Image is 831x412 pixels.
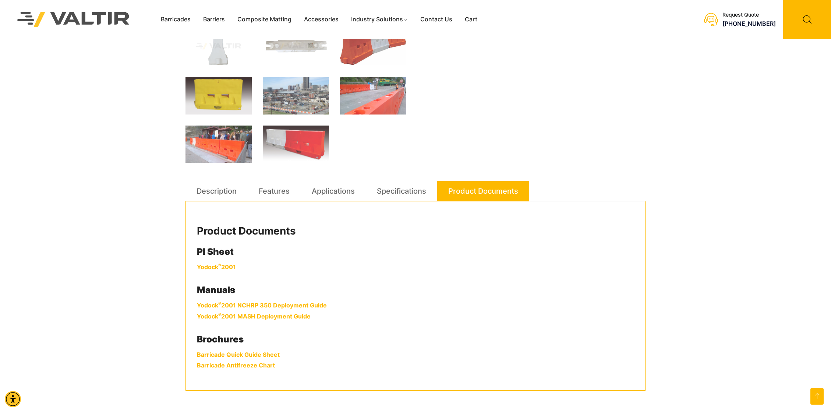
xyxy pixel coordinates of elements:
a: Barricade Antifreeze Chart [197,362,275,369]
a: Applications [312,181,355,201]
sup: ® [218,301,221,306]
sup: ® [218,312,221,317]
a: Product Documents [448,181,518,201]
img: A row of orange and white barriers blocks a road, with people nearby and a green train in the bac... [340,77,406,115]
a: Yodock ® 2001 NCHRP 350 Deployment Guide - open in a new tab [197,302,327,309]
div: Request Quote [722,12,776,18]
a: call (888) 496-3625 [722,20,776,27]
img: A construction site with heavy machinery, surrounded by a barrier, set against a city skyline wit... [263,77,329,115]
strong: PI Sheet [197,246,234,257]
img: A white plastic component with a tapered design, likely used as a part or accessory in machinery ... [185,27,252,66]
img: A segmented traffic barrier with orange and white sections, designed for road safety and traffic ... [340,27,406,65]
a: Specifications [377,181,426,201]
a: Barricade Quick Guide Sheet - open in a new tab [197,351,280,358]
strong: Manuals [197,285,235,295]
img: A crowd gathers near orange barricades in front of an information booth, with a mountainous backd... [185,126,252,163]
a: Cart [459,14,484,25]
a: Yodock ® 2001 MASH Deployment Guide - open in a new tab [197,313,311,320]
strong: Brochures [197,334,244,345]
h2: Product Documents [197,225,634,237]
a: Features [259,181,290,201]
a: Industry Solutions [345,14,414,25]
a: Composite Matting [231,14,298,25]
img: Two traffic barriers, one white and one orange, with a logo, designed for road safety and separat... [263,126,329,163]
sup: ® [218,263,221,268]
a: Yodock ® 2001 - open in a new tab [197,263,236,271]
a: Barriers [197,14,231,25]
div: Accessibility Menu [5,391,21,407]
a: Description [197,181,237,201]
a: Accessories [298,14,345,25]
img: A white plastic component with cutouts and a label, likely used in machinery or equipment. [263,27,329,66]
a: Barricades [155,14,197,25]
img: A bright yellow dock bumper with a smooth surface and cutouts, designed for protecting dock areas. [185,77,252,115]
a: Open this option [810,388,824,405]
a: Contact Us [414,14,459,25]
